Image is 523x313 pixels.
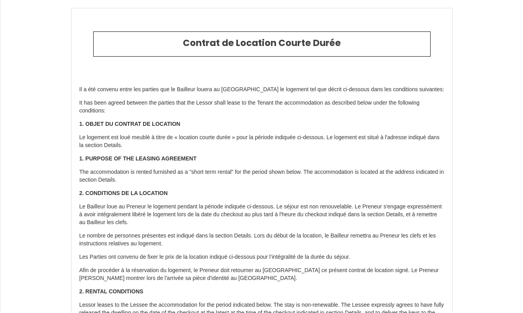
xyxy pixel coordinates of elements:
[79,232,444,248] p: Le nombre de personnes présentes est indiqué dans la section Details. Lors du début de la locatio...
[79,267,444,282] p: Afin de procéder à la réservation du logement, le Preneur doit retourner au [GEOGRAPHIC_DATA] ce ...
[79,86,444,94] p: Il a été convenu entre les parties que le Bailleur louera au [GEOGRAPHIC_DATA] le logement tel qu...
[79,190,168,196] strong: 2. CONDITIONS DE LA LOCATION
[79,121,180,127] strong: 1. OBJET DU CONTRAT DE LOCATION
[79,288,144,295] strong: 2. RENTAL CONDITIONS
[79,134,444,149] p: Le logement est loué meublé à titre de « location courte durée » pour la période indiquée ci-dess...
[79,203,444,226] p: Le Bailleur loue au Preneur le logement pendant la période indiquée ci-dessous. Le séjour est non...
[79,99,444,115] p: It has been agreed between the parties that the Lessor shall lease to the Tenant the accommodatio...
[79,168,444,184] p: The accommodation is rented furnished as a "short term rental" for the period shown below. The ac...
[79,253,444,261] p: Les Parties ont convenu de fixer le prix de la location indiqué ci-dessous pour l’intégralité de ...
[99,38,424,49] h2: Contrat de Location Courte Durée
[79,155,197,162] strong: 1. PURPOSE OF THE LEASING AGREEMENT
